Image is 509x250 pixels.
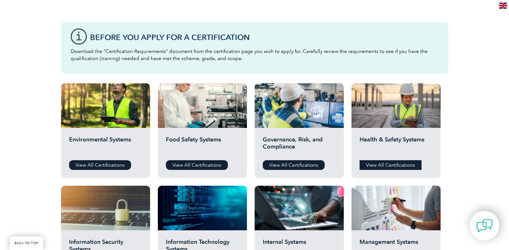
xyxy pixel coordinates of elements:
[263,136,336,155] h2: Governance, Risk, and Compliance
[166,160,228,170] a: View All Certifications
[10,236,43,250] a: BACK TO TOP
[71,48,439,62] p: Download the “Certification Requirements” document from the certification page you wish to apply ...
[360,160,422,170] a: View All Certifications
[476,218,493,234] img: contact-chat.png
[263,160,325,170] a: View All Certifications
[69,136,142,155] h2: Environmental Systems
[360,136,433,155] h2: Health & Safety Systems
[90,33,439,41] h3: Before You Apply For a Certification
[499,3,507,9] img: en
[69,160,131,170] a: View All Certifications
[166,136,239,155] h2: Food Safety Systems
